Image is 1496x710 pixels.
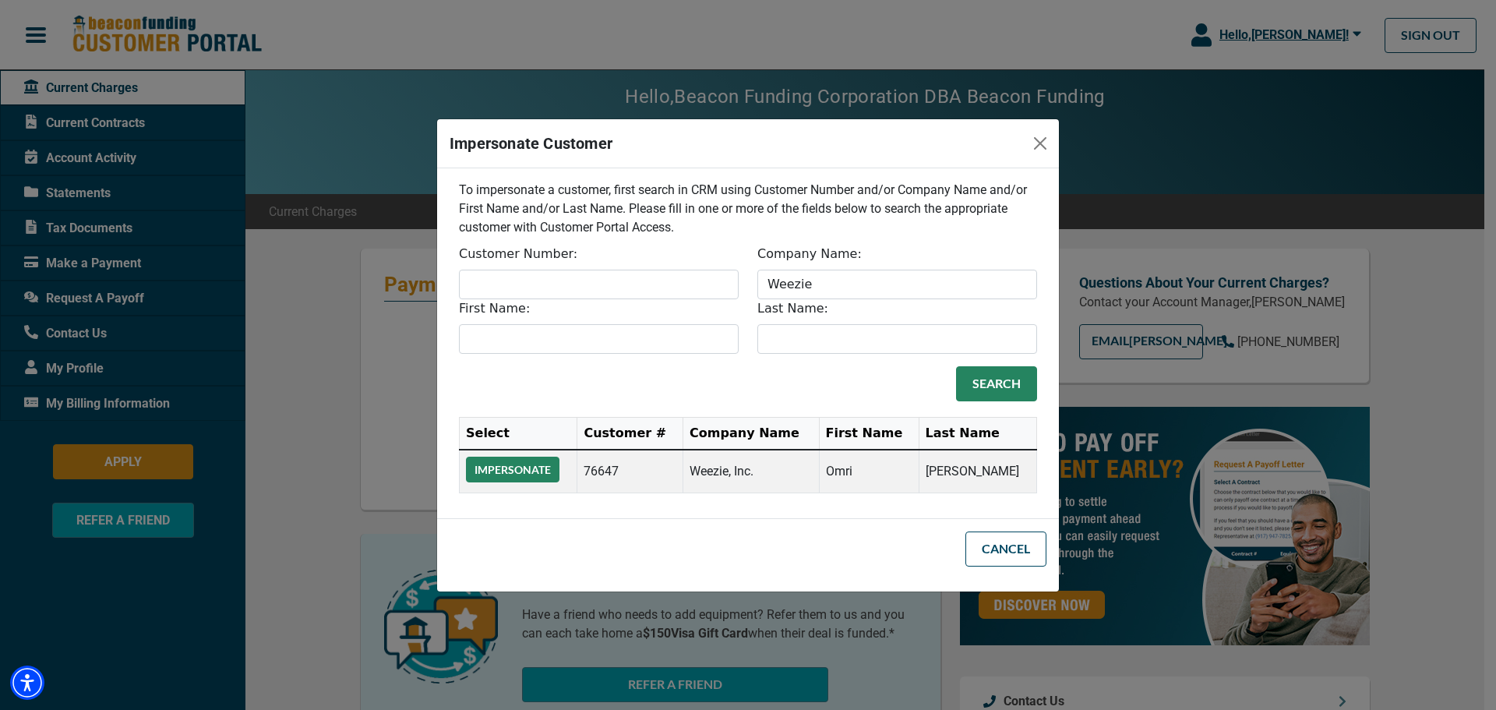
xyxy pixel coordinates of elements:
th: Company Name [683,417,819,450]
label: Customer Number: [459,245,577,263]
p: To impersonate a customer, first search in CRM using Customer Number and/or Company Name and/or F... [459,181,1037,237]
label: Company Name: [757,245,862,263]
th: Last Name [919,417,1037,450]
label: First Name: [459,299,530,318]
div: Accessibility Menu [10,666,44,700]
label: Last Name: [757,299,828,318]
h5: Impersonate Customer [450,132,612,155]
button: Search [956,366,1037,401]
button: Impersonate [466,457,559,482]
p: 76647 [584,462,676,481]
th: First Name [819,417,919,450]
p: Weezie, Inc. [690,462,812,481]
th: Select [460,417,577,450]
p: Omri [826,462,912,481]
th: Customer # [577,417,683,450]
p: [PERSON_NAME] [926,462,1031,481]
button: Close [1028,131,1053,156]
button: Cancel [965,532,1046,567]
